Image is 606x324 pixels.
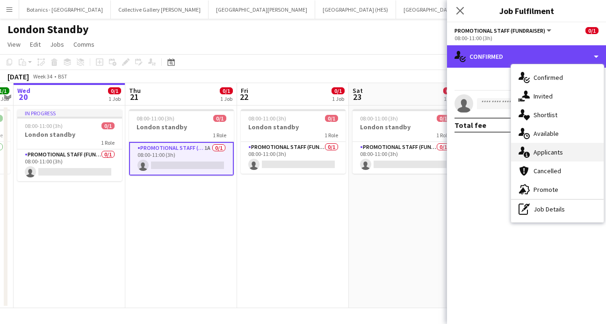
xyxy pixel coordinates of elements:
span: 08:00-11:00 (3h) [25,122,63,129]
span: 08:00-11:00 (3h) [248,115,286,122]
span: Sat [353,86,363,95]
app-card-role: Promotional Staff (Fundraiser)0/108:00-11:00 (3h) [17,149,122,181]
span: 22 [239,92,248,102]
div: In progress [17,109,122,117]
span: View [7,40,21,49]
span: 0/1 [325,115,338,122]
h3: London standby [17,130,122,139]
div: Shortlist [511,106,604,124]
div: 1 Job [220,95,232,102]
div: Confirmed [511,68,604,87]
div: Job Details [511,200,604,218]
button: Botanics - [GEOGRAPHIC_DATA] [19,0,111,19]
div: Available [511,124,604,143]
span: 1 Role [213,132,226,139]
span: Wed [17,86,30,95]
a: Edit [26,38,44,50]
app-job-card: 08:00-11:00 (3h)0/1London standby1 RolePromotional Staff (Fundraiser)0/108:00-11:00 (3h) [353,109,457,174]
div: 1 Job [108,95,121,102]
div: [DATE] [7,72,29,81]
app-job-card: In progress08:00-11:00 (3h)0/1London standby1 RolePromotional Staff (Fundraiser)0/108:00-11:00 (3h) [17,109,122,181]
h1: London Standby [7,22,89,36]
app-card-role: Promotional Staff (Fundraiser)1A0/108:00-11:00 (3h) [129,142,234,176]
div: Applicants [511,143,604,162]
div: Total fee [454,120,486,130]
span: 1 Role [325,132,338,139]
span: 08:00-11:00 (3h) [360,115,398,122]
span: Fri [241,86,248,95]
span: 0/1 [443,87,456,94]
span: 0/1 [332,87,345,94]
app-job-card: 08:00-11:00 (3h)0/1London standby1 RolePromotional Staff (Fundraiser)1A0/108:00-11:00 (3h) [129,109,234,176]
span: Week 34 [31,73,54,80]
span: Edit [30,40,41,49]
h3: London standby [353,123,457,131]
span: 08:00-11:00 (3h) [137,115,174,122]
a: Jobs [46,38,68,50]
app-card-role: Promotional Staff (Fundraiser)0/108:00-11:00 (3h) [353,142,457,174]
span: 0/1 [101,122,115,129]
div: BST [58,73,67,80]
h3: London standby [241,123,346,131]
span: 23 [351,92,363,102]
div: 1 Job [444,95,456,102]
button: Collective Gallery [PERSON_NAME] [111,0,209,19]
span: 20 [16,92,30,102]
div: 1 Job [332,95,344,102]
button: [GEOGRAPHIC_DATA] (HES) [315,0,396,19]
span: 0/1 [585,27,599,34]
button: Promotional Staff (Fundraiser) [454,27,553,34]
h3: Job Fulfilment [447,5,606,17]
span: Jobs [50,40,64,49]
span: 0/1 [220,87,233,94]
div: 08:00-11:00 (3h) [454,35,599,42]
span: 0/1 [437,115,450,122]
span: Promotional Staff (Fundraiser) [454,27,545,34]
span: 21 [128,92,141,102]
a: Comms [70,38,98,50]
div: Promote [511,180,604,199]
button: [GEOGRAPHIC_DATA][PERSON_NAME] [209,0,315,19]
span: 0/1 [108,87,121,94]
h3: London standby [129,123,234,131]
span: 1 Role [436,132,450,139]
div: Cancelled [511,162,604,180]
app-card-role: Promotional Staff (Fundraiser)0/108:00-11:00 (3h) [241,142,346,174]
button: [GEOGRAPHIC_DATA] On Site [396,0,481,19]
span: Thu [129,86,141,95]
div: Invited [511,87,604,106]
a: View [4,38,24,50]
div: Confirmed [447,45,606,68]
span: 1 Role [101,139,115,146]
app-job-card: 08:00-11:00 (3h)0/1London standby1 RolePromotional Staff (Fundraiser)0/108:00-11:00 (3h) [241,109,346,174]
span: Comms [73,40,94,49]
span: 0/1 [213,115,226,122]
